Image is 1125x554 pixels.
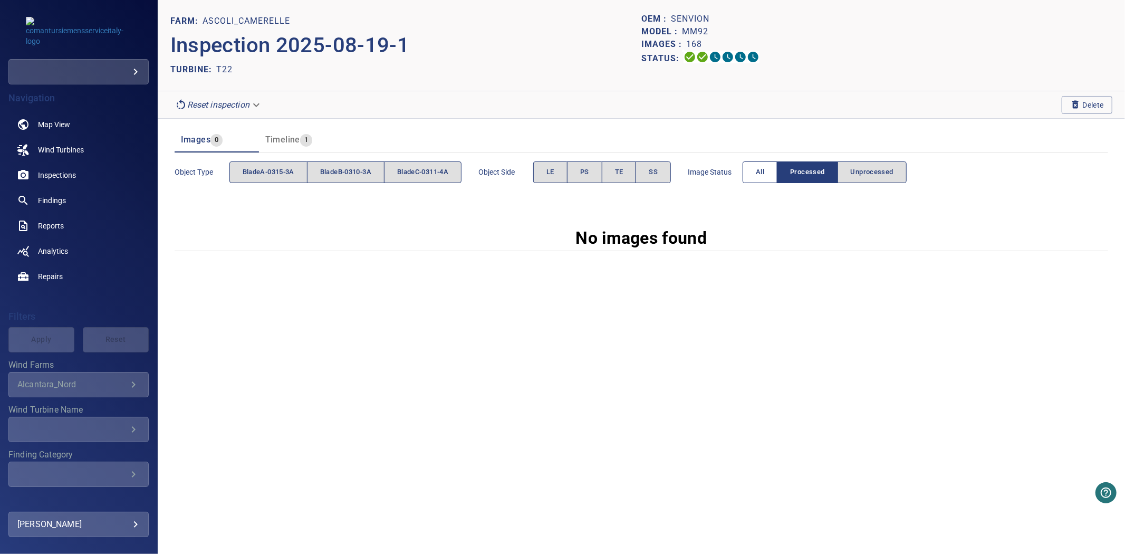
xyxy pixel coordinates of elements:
div: Finding Category [8,462,149,487]
a: inspections noActive [8,163,149,188]
h4: Filters [8,311,149,322]
span: bladeA-0315-3A [243,166,294,178]
div: Reset inspection [170,95,266,114]
a: repairs noActive [8,264,149,289]
button: Processed [777,161,838,183]
p: No images found [576,225,707,251]
a: map noActive [8,112,149,137]
a: findings noActive [8,188,149,213]
p: MM92 [682,25,708,38]
span: All [756,166,764,178]
p: T22 [216,63,233,76]
svg: ML Processing 0% [722,51,734,63]
button: bladeB-0310-3A [307,161,384,183]
div: Wind Farms [8,372,149,397]
p: 168 [686,38,702,51]
button: PS [567,161,602,183]
span: Image Status [688,167,743,177]
button: LE [533,161,568,183]
svg: Classification 0% [747,51,759,63]
button: SS [636,161,671,183]
p: Senvion [671,13,709,25]
label: Wind Turbine Name [8,406,149,414]
a: windturbines noActive [8,137,149,163]
div: Wind Turbine Name [8,417,149,442]
p: FARM: [170,15,203,27]
span: Delete [1070,99,1104,111]
span: Object Side [478,167,533,177]
div: imageStatus [743,161,907,183]
p: Model : [641,25,682,38]
span: Repairs [38,271,63,282]
svg: Uploading 100% [684,51,696,63]
span: LE [546,166,554,178]
span: TE [615,166,623,178]
button: Delete [1062,96,1112,114]
p: TURBINE: [170,63,216,76]
div: objectType [229,161,462,183]
span: bladeC-0311-4A [397,166,448,178]
span: Object type [175,167,229,177]
button: All [743,161,777,183]
div: Alcantara_Nord [17,379,127,389]
span: 1 [300,134,312,146]
span: Analytics [38,246,68,256]
span: Timeline [265,135,300,145]
span: Inspections [38,170,76,180]
button: Unprocessed [838,161,907,183]
label: Finding Category [8,451,149,459]
span: Wind Turbines [38,145,84,155]
span: Unprocessed [851,166,893,178]
em: Reset inspection [187,100,249,110]
span: PS [580,166,589,178]
p: Images : [641,38,686,51]
img: comantursiemensserviceitaly-logo [26,17,131,46]
span: Map View [38,119,70,130]
span: 0 [210,134,223,146]
button: bladeA-0315-3A [229,161,307,183]
p: OEM : [641,13,671,25]
p: Status: [641,51,684,66]
button: TE [602,161,637,183]
svg: Matching 0% [734,51,747,63]
div: comantursiemensserviceitaly [8,59,149,84]
a: analytics noActive [8,238,149,264]
span: Reports [38,221,64,231]
span: SS [649,166,658,178]
span: Images [181,135,210,145]
h4: Navigation [8,93,149,103]
p: Inspection 2025-08-19-1 [170,30,641,61]
p: Ascoli_Camerelle [203,15,290,27]
span: bladeB-0310-3A [320,166,371,178]
a: reports noActive [8,213,149,238]
svg: Selecting 0% [709,51,722,63]
label: Wind Farms [8,361,149,369]
div: [PERSON_NAME] [17,516,140,533]
div: objectSide [533,161,671,183]
button: bladeC-0311-4A [384,161,461,183]
span: Findings [38,195,66,206]
span: Processed [790,166,824,178]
